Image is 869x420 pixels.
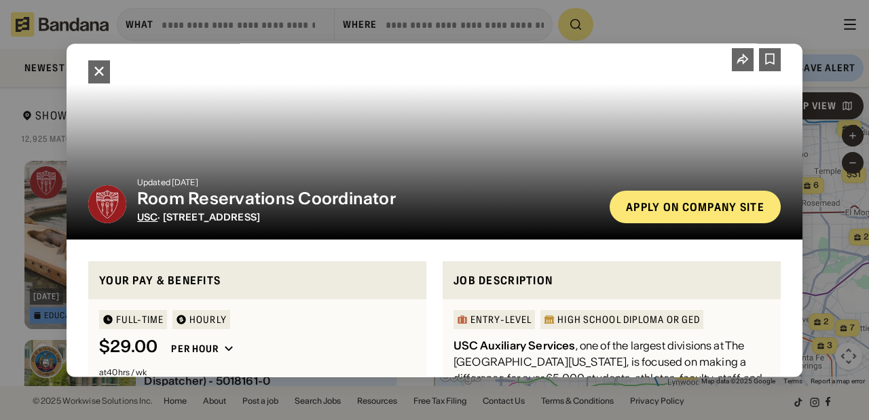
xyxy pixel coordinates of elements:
div: Job Description [454,271,770,288]
div: Entry-Level [470,315,532,324]
div: $ 29.00 [99,337,158,357]
div: Your pay & benefits [99,271,415,288]
div: High School Diploma or GED [557,315,700,324]
div: Room Reservations Coordinator [137,189,599,208]
div: Updated [DATE] [137,178,599,186]
div: at 40 hrs / wk [99,368,415,377]
div: HOURLY [189,315,227,324]
div: Full-time [116,315,164,324]
div: Apply on company site [626,201,764,212]
div: Per hour [171,343,219,355]
span: USC [137,210,158,223]
img: USC logo [88,185,126,223]
div: · [STREET_ADDRESS] [137,211,599,223]
b: USC Auxiliary Services [454,339,576,352]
